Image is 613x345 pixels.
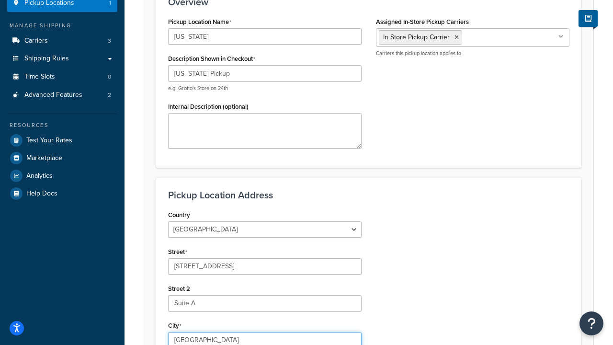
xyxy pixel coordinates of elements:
span: In Store Pickup Carrier [383,32,450,42]
div: Manage Shipping [7,22,117,30]
a: Analytics [7,167,117,184]
label: Internal Description (optional) [168,103,249,110]
a: Time Slots0 [7,68,117,86]
p: e.g. Grotto's Store on 24th [168,85,362,92]
div: Resources [7,121,117,129]
label: Street 2 [168,285,190,292]
label: Assigned In-Store Pickup Carriers [376,18,469,25]
li: Advanced Features [7,86,117,104]
label: City [168,322,182,330]
li: Time Slots [7,68,117,86]
span: Carriers [24,37,48,45]
li: Carriers [7,32,117,50]
span: 3 [108,37,111,45]
span: Time Slots [24,73,55,81]
label: Pickup Location Name [168,18,231,26]
a: Carriers3 [7,32,117,50]
a: Shipping Rules [7,50,117,68]
button: Open Resource Center [579,311,603,335]
label: Description Shown in Checkout [168,55,255,63]
span: Shipping Rules [24,55,69,63]
a: Help Docs [7,185,117,202]
a: Marketplace [7,149,117,167]
a: Test Your Rates [7,132,117,149]
label: Country [168,211,190,218]
span: Analytics [26,172,53,180]
span: Test Your Rates [26,137,72,145]
span: Advanced Features [24,91,82,99]
a: Advanced Features2 [7,86,117,104]
span: 0 [108,73,111,81]
button: Show Help Docs [579,10,598,27]
span: 2 [108,91,111,99]
span: Marketplace [26,154,62,162]
span: Help Docs [26,190,57,198]
label: Street [168,248,187,256]
p: Carriers this pickup location applies to [376,50,569,57]
h3: Pickup Location Address [168,190,569,200]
